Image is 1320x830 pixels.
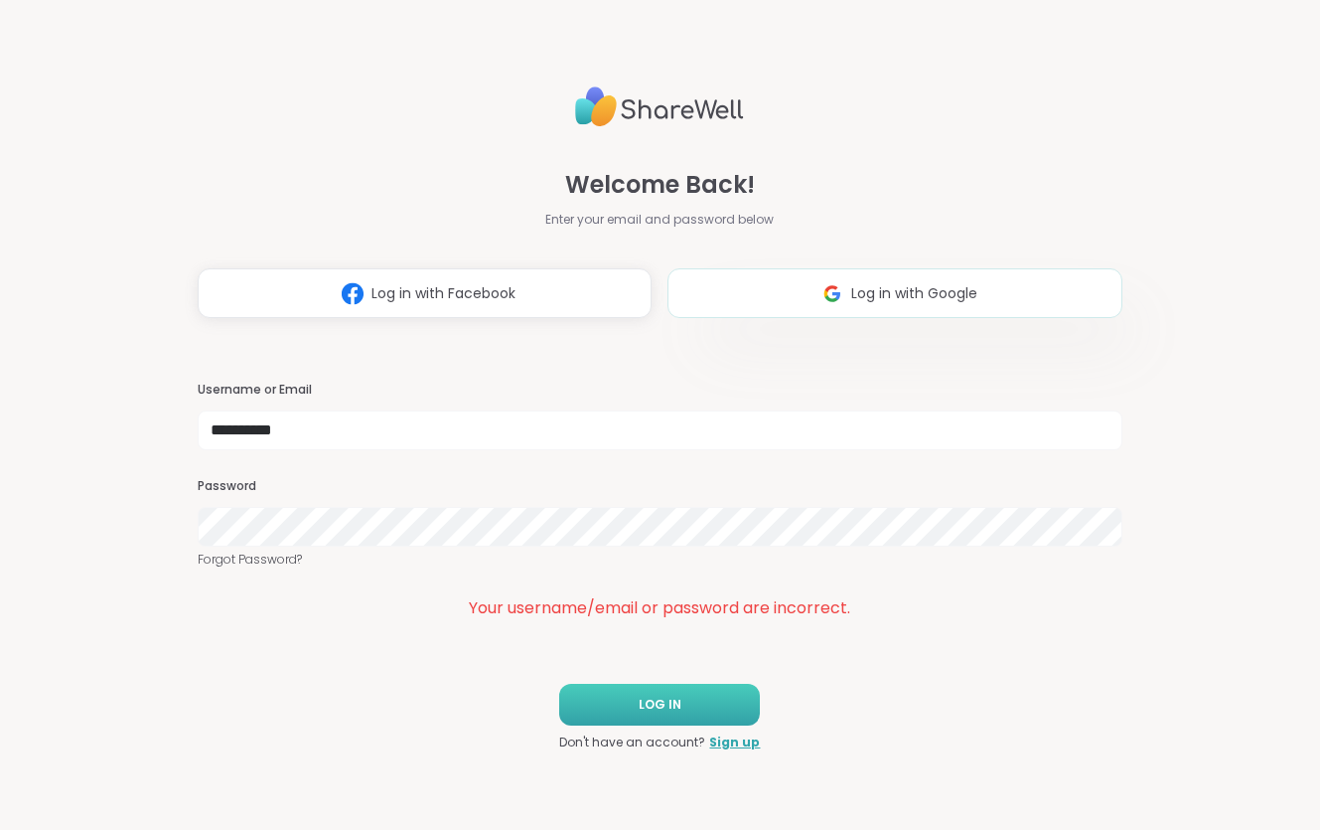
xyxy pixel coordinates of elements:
h3: Password [198,478,1121,495]
button: LOG IN [559,684,760,726]
a: Forgot Password? [198,551,1121,569]
span: Enter your email and password below [545,211,774,229]
span: Welcome Back! [565,167,755,203]
button: Log in with Google [667,268,1121,318]
span: Don't have an account? [559,734,705,751]
img: ShareWell Logomark [334,275,371,312]
img: ShareWell Logo [575,79,744,135]
img: ShareWell Logomark [813,275,851,312]
div: Your username/email or password are incorrect. [198,596,1121,620]
span: Log in with Google [851,283,977,304]
a: Sign up [709,734,760,751]
h3: Username or Email [198,382,1121,399]
span: LOG IN [639,696,681,714]
button: Log in with Facebook [198,268,652,318]
span: Log in with Facebook [371,283,515,304]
